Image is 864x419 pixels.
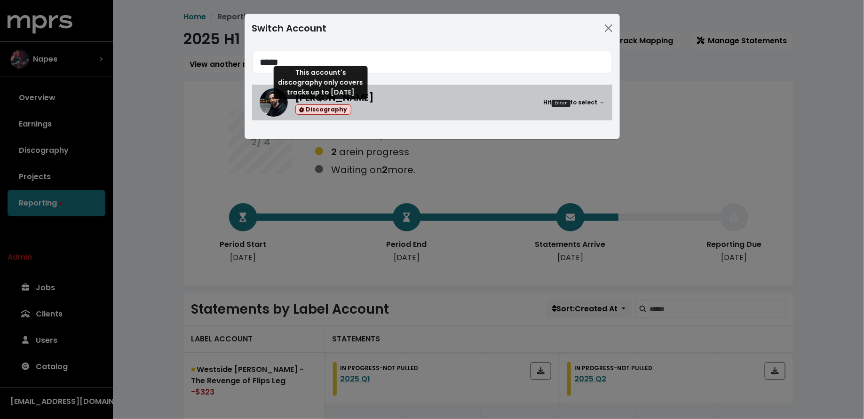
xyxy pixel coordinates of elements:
[543,98,604,107] small: Hit to select →
[274,66,368,99] div: This account's discography only covers tracks up to [DATE]
[601,21,616,36] button: Close
[295,104,351,115] span: Discography
[252,51,612,73] input: Search accounts
[552,100,570,107] kbd: Enter
[295,91,374,104] span: [PERSON_NAME]
[252,85,612,120] a: Jason Strong[PERSON_NAME] DiscographyHitEnterto select →
[260,88,288,117] img: Jason Strong
[252,21,327,35] div: Switch Account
